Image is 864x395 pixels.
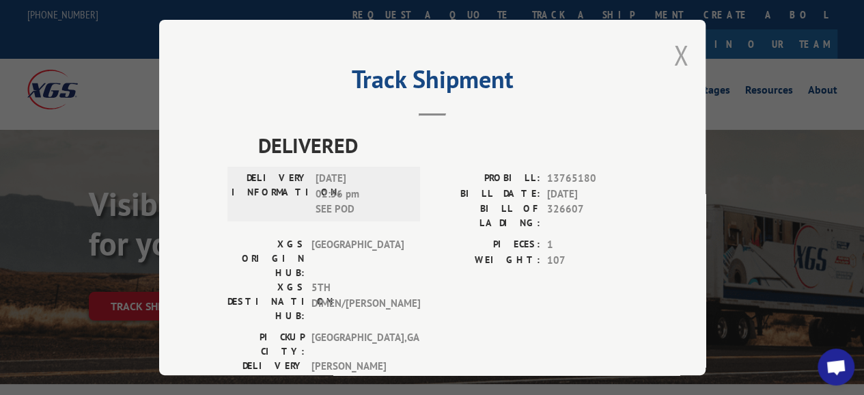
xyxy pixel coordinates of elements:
label: PROBILL: [432,171,540,187]
span: DELIVERED [258,130,637,161]
label: XGS ORIGIN HUB: [227,237,305,280]
label: BILL DATE: [432,186,540,202]
label: PIECES: [432,237,540,253]
div: Open chat [818,349,854,385]
span: 13765180 [547,171,637,187]
button: Close modal [673,37,688,73]
label: XGS DESTINATION HUB: [227,280,305,323]
label: BILL OF LADING: [432,202,540,230]
span: [PERSON_NAME][GEOGRAPHIC_DATA] , NY [311,359,404,390]
label: WEIGHT: [432,252,540,268]
span: 326607 [547,202,637,230]
span: 5TH DIMEN/[PERSON_NAME] [311,280,404,323]
span: 1 [547,237,637,253]
span: [GEOGRAPHIC_DATA] [311,237,404,280]
span: [GEOGRAPHIC_DATA] , GA [311,330,404,359]
span: [DATE] 02:56 pm SEE POD [316,171,408,217]
label: PICKUP CITY: [227,330,305,359]
span: 107 [547,252,637,268]
span: [DATE] [547,186,637,202]
label: DELIVERY CITY: [227,359,305,390]
label: DELIVERY INFORMATION: [232,171,309,217]
h2: Track Shipment [227,70,637,96]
